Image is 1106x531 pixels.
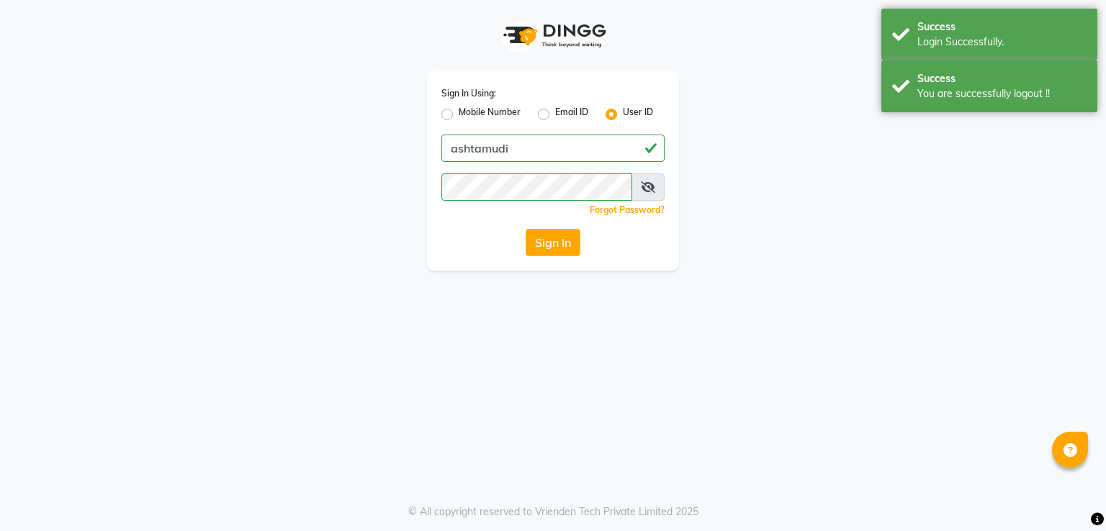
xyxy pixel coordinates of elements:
[441,87,496,100] label: Sign In Using:
[917,86,1087,101] div: You are successfully logout !!
[917,71,1087,86] div: Success
[441,173,632,201] input: Username
[623,106,653,123] label: User ID
[590,204,665,215] a: Forgot Password?
[917,35,1087,50] div: Login Successfully.
[441,135,665,162] input: Username
[526,229,580,256] button: Sign In
[1046,473,1092,517] iframe: chat widget
[495,14,611,57] img: logo1.svg
[459,106,521,123] label: Mobile Number
[917,19,1087,35] div: Success
[555,106,588,123] label: Email ID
